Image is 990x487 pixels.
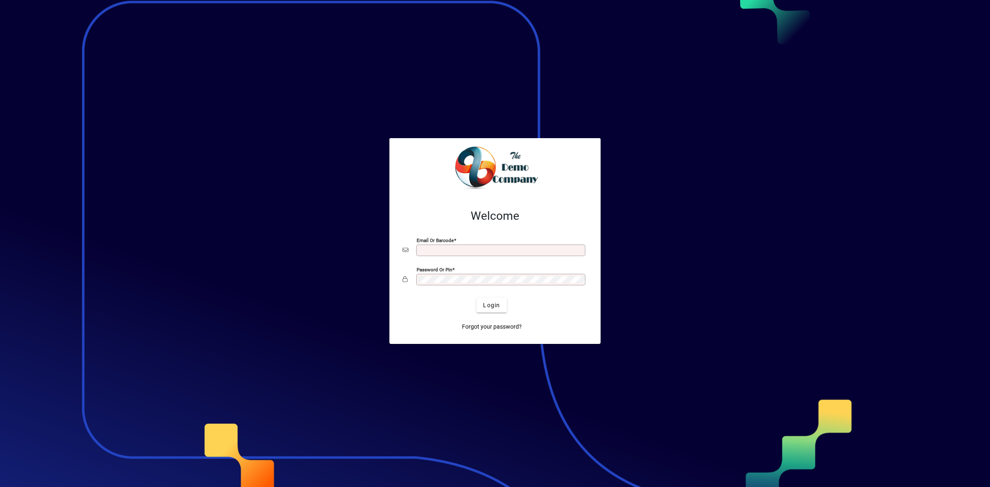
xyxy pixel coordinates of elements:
[476,298,507,313] button: Login
[403,209,587,223] h2: Welcome
[462,322,522,331] span: Forgot your password?
[459,319,525,334] a: Forgot your password?
[417,267,452,273] mat-label: Password or Pin
[417,238,454,243] mat-label: Email or Barcode
[483,301,500,310] span: Login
